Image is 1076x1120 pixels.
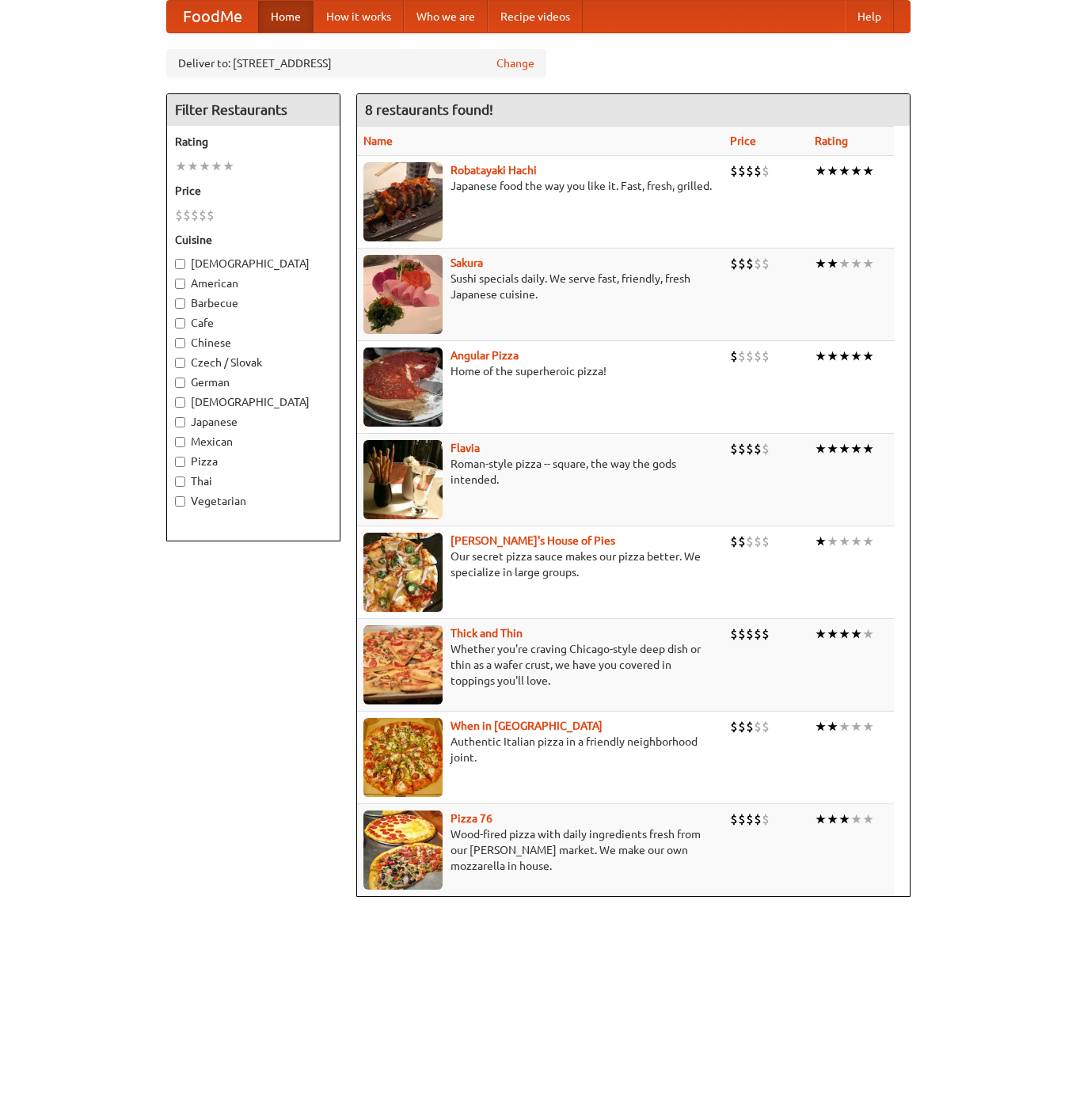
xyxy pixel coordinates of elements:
img: luigis.jpg [363,533,443,612]
a: FoodMe [167,1,258,32]
li: ★ [815,811,827,828]
li: $ [738,255,746,272]
li: ★ [862,625,874,643]
img: sakura.jpg [363,255,443,334]
a: How it works [314,1,404,32]
li: $ [738,347,746,365]
li: $ [754,718,762,735]
li: ★ [838,625,850,643]
li: $ [738,625,746,643]
label: Thai [175,473,332,489]
img: pizza76.jpg [363,811,443,890]
label: German [175,374,332,390]
input: Czech / Slovak [175,358,185,368]
li: $ [754,347,762,365]
li: ★ [827,347,838,365]
li: $ [746,625,754,643]
li: ★ [862,162,874,180]
h4: Filter Restaurants [167,94,340,126]
p: Our secret pizza sauce makes our pizza better. We specialize in large groups. [363,549,718,580]
input: Pizza [175,457,185,467]
label: [DEMOGRAPHIC_DATA] [175,394,332,410]
li: ★ [838,718,850,735]
a: Sakura [451,256,483,269]
li: $ [754,162,762,180]
input: German [175,378,185,388]
p: Sushi specials daily. We serve fast, friendly, fresh Japanese cuisine. [363,271,718,302]
ng-pluralize: 8 restaurants found! [365,102,493,117]
label: Cafe [175,315,332,331]
input: Chinese [175,338,185,348]
li: ★ [838,440,850,457]
li: ★ [862,440,874,457]
li: ★ [211,158,222,175]
a: Price [730,135,756,147]
li: ★ [815,440,827,457]
li: ★ [862,811,874,828]
label: Mexican [175,434,332,450]
a: Home [258,1,314,32]
li: $ [738,533,746,550]
li: ★ [827,811,838,828]
b: Robatayaki Hachi [451,164,537,177]
li: $ [754,811,762,828]
b: Pizza 76 [451,812,492,825]
label: Vegetarian [175,493,332,509]
li: $ [730,440,738,457]
li: $ [762,347,770,365]
a: Rating [815,135,848,147]
img: wheninrome.jpg [363,718,443,797]
a: Angular Pizza [451,349,519,362]
li: $ [175,207,183,224]
li: $ [730,162,738,180]
li: $ [754,533,762,550]
li: $ [730,625,738,643]
li: $ [754,255,762,272]
a: Recipe videos [488,1,583,32]
li: ★ [827,625,838,643]
a: [PERSON_NAME]'s House of Pies [451,534,615,547]
label: Czech / Slovak [175,355,332,370]
li: ★ [187,158,199,175]
li: $ [754,625,762,643]
li: ★ [815,533,827,550]
li: $ [762,811,770,828]
li: ★ [862,347,874,365]
b: When in [GEOGRAPHIC_DATA] [451,719,603,732]
label: Pizza [175,454,332,469]
li: $ [762,718,770,735]
input: Mexican [175,437,185,447]
li: ★ [827,255,838,272]
h5: Rating [175,134,332,150]
li: ★ [850,162,862,180]
li: $ [730,718,738,735]
p: Roman-style pizza -- square, the way the gods intended. [363,456,718,488]
img: angular.jpg [363,347,443,427]
li: ★ [850,718,862,735]
p: Home of the superheroic pizza! [363,363,718,379]
li: $ [738,718,746,735]
li: $ [762,162,770,180]
label: Chinese [175,335,332,351]
li: ★ [815,625,827,643]
label: Barbecue [175,295,332,311]
li: $ [746,347,754,365]
a: Thick and Thin [451,627,523,640]
li: ★ [815,347,827,365]
a: Flavia [451,442,480,454]
li: $ [738,162,746,180]
li: $ [762,625,770,643]
p: Authentic Italian pizza in a friendly neighborhood joint. [363,734,718,765]
li: ★ [838,162,850,180]
li: ★ [827,162,838,180]
li: ★ [862,718,874,735]
a: Name [363,135,393,147]
label: [DEMOGRAPHIC_DATA] [175,256,332,271]
li: ★ [827,718,838,735]
img: thick.jpg [363,625,443,704]
a: Change [496,55,534,71]
li: ★ [827,440,838,457]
